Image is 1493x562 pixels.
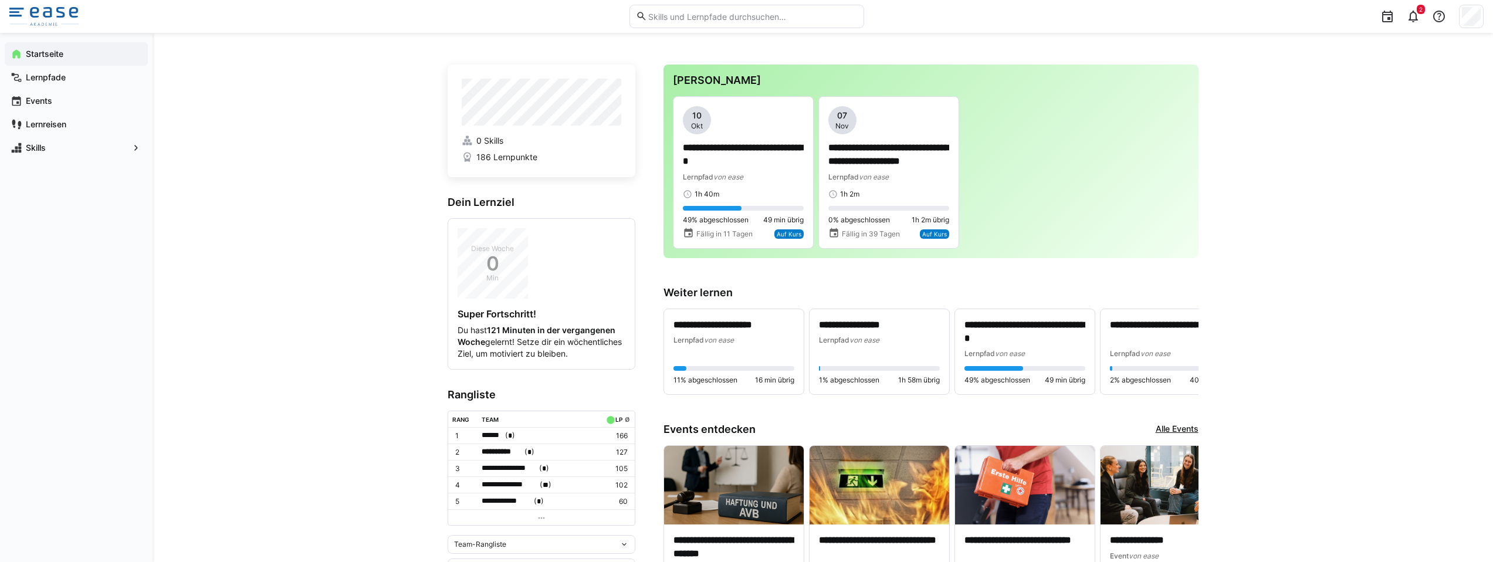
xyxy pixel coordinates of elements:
span: ( ) [524,446,534,458]
p: 1 [455,431,473,441]
span: Lernpfad [964,349,995,358]
div: Team [482,416,499,423]
div: Rang [452,416,469,423]
span: Lernpfad [1110,349,1140,358]
span: Fällig in 11 Tagen [696,229,753,239]
span: von ease [995,349,1025,358]
p: 166 [604,431,627,441]
p: 5 [455,497,473,506]
h3: Events entdecken [663,423,756,436]
span: 49% abgeschlossen [964,375,1030,385]
h3: Rangliste [448,388,635,401]
a: Alle Events [1156,423,1199,436]
p: 127 [604,448,627,457]
span: Lernpfad [683,172,713,181]
p: 4 [455,480,473,490]
span: 0 Skills [476,135,503,147]
p: Du hast gelernt! Setze dir ein wöchentliches Ziel, um motiviert zu bleiben. [458,324,625,360]
h4: Super Fortschritt! [458,308,625,320]
h3: [PERSON_NAME] [673,74,1189,87]
p: 3 [455,464,473,473]
span: Lernpfad [673,336,704,344]
input: Skills und Lernpfade durchsuchen… [647,11,857,22]
span: 49% abgeschlossen [683,215,749,225]
strong: 121 Minuten in der vergangenen Woche [458,325,615,347]
span: 49 min übrig [763,215,804,225]
p: 105 [604,464,627,473]
span: 16 min übrig [755,375,794,385]
span: von ease [1140,349,1170,358]
span: Team-Rangliste [454,540,506,549]
h3: Weiter lernen [663,286,1199,299]
span: 40 min übrig [1190,375,1231,385]
span: Auf Kurs [777,231,801,238]
img: image [810,446,949,524]
span: Lernpfad [828,172,859,181]
span: 186 Lernpunkte [476,151,537,163]
p: 60 [604,497,627,506]
span: von ease [1129,551,1159,560]
div: LP [615,416,622,423]
span: Fällig in 39 Tagen [842,229,900,239]
span: von ease [704,336,734,344]
span: 07 [837,110,847,121]
span: von ease [713,172,743,181]
img: image [955,446,1095,524]
span: ( ) [540,479,551,491]
a: 0 Skills [462,135,621,147]
span: 49 min übrig [1045,375,1085,385]
h3: Dein Lernziel [448,196,635,209]
span: 10 [692,110,702,121]
img: image [664,446,804,524]
span: Okt [691,121,703,131]
span: ( ) [534,495,544,507]
span: 1h 40m [695,189,719,199]
span: Auf Kurs [922,231,947,238]
span: 2 [1419,6,1423,13]
span: Nov [835,121,849,131]
a: ø [625,414,630,424]
span: 2% abgeschlossen [1110,375,1171,385]
p: 102 [604,480,627,490]
span: 0% abgeschlossen [828,215,890,225]
span: 1h 2m übrig [912,215,949,225]
img: image [1101,446,1240,524]
span: 1h 2m [840,189,859,199]
span: Event [1110,551,1129,560]
span: 1h 58m übrig [898,375,940,385]
span: ( ) [539,462,549,475]
span: 1% abgeschlossen [819,375,879,385]
span: 11% abgeschlossen [673,375,737,385]
span: Lernpfad [819,336,849,344]
span: von ease [859,172,889,181]
span: ( ) [505,429,515,442]
span: von ease [849,336,879,344]
p: 2 [455,448,473,457]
